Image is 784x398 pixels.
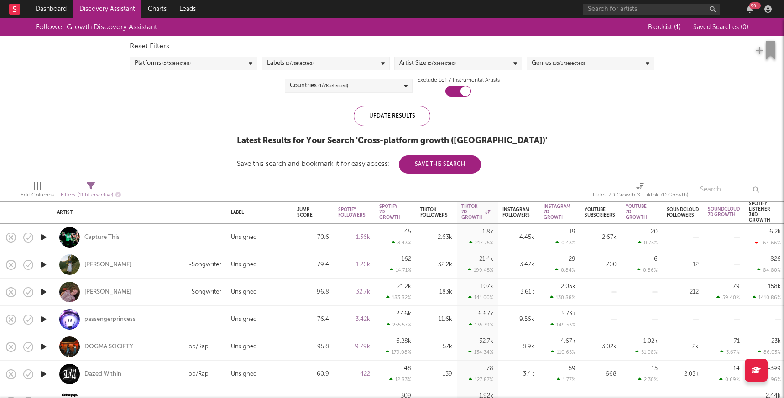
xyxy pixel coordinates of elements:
[667,369,699,380] div: 2.03k
[396,311,411,317] div: 2.46k
[755,240,781,246] div: -64.66 %
[481,284,493,289] div: 107k
[747,5,753,13] button: 99+
[651,229,658,235] div: 20
[338,369,370,380] div: 422
[585,207,615,218] div: YouTube Subscribers
[753,295,781,300] div: 1410.86 %
[478,311,493,317] div: 6.67k
[392,240,411,246] div: 3.43 %
[716,295,740,300] div: 59.40 %
[21,178,54,205] div: Edit Columns
[354,106,430,126] div: Update Results
[592,178,688,205] div: Tiktok 7D Growth % (Tiktok 7D Growth)
[61,178,121,205] div: Filters(11 filters active)
[561,311,575,317] div: 5.73k
[338,287,370,298] div: 32.7k
[667,341,699,352] div: 2k
[486,366,493,372] div: 78
[338,207,366,218] div: Spotify Followers
[84,233,120,242] div: Capture This
[569,256,575,262] div: 29
[338,232,370,243] div: 1.36k
[84,343,133,351] a: DOGMA SOCIETY
[569,366,575,372] div: 59
[532,58,585,69] div: Genres
[61,190,121,201] div: Filters
[557,377,575,382] div: 1.77 %
[758,349,781,355] div: 86.03 %
[733,366,740,372] div: 14
[84,288,131,296] a: [PERSON_NAME]
[720,349,740,355] div: 3.67 %
[231,287,257,298] div: Unsigned
[267,58,314,69] div: Labels
[482,229,493,235] div: 1.8k
[84,261,131,269] a: [PERSON_NAME]
[338,259,370,270] div: 1.26k
[420,369,452,380] div: 139
[162,58,191,69] span: ( 5 / 5 selected)
[555,267,575,273] div: 0.84 %
[768,284,781,289] div: 158k
[420,259,452,270] div: 32.2k
[386,349,411,355] div: 179.08 %
[231,232,257,243] div: Unsigned
[583,4,720,15] input: Search for artists
[428,58,456,69] span: ( 5 / 5 selected)
[404,229,411,235] div: 45
[479,338,493,344] div: 32.7k
[420,341,452,352] div: 57k
[286,58,314,69] span: ( 3 / 7 selected)
[338,314,370,325] div: 3.42k
[57,210,180,215] div: Artist
[637,267,658,273] div: 0.86 %
[420,287,452,298] div: 183k
[648,24,681,31] span: Blocklist
[667,259,699,270] div: 12
[757,267,781,273] div: 84.80 %
[758,377,781,382] div: -4.96 %
[560,338,575,344] div: 4.67k
[553,58,585,69] span: ( 16 / 17 selected)
[708,207,740,217] div: Soundcloud 7D Growth
[479,256,493,262] div: 21.4k
[734,338,740,344] div: 71
[172,369,209,380] div: Hip-Hop/Rap
[690,24,748,31] button: Saved Searches (0)
[638,377,658,382] div: 2.30 %
[502,259,534,270] div: 3.47k
[297,369,329,380] div: 60.9
[749,2,761,9] div: 99 +
[84,315,136,324] a: passengerprincess
[550,322,575,328] div: 149.53 %
[135,58,191,69] div: Platforms
[502,287,534,298] div: 3.61k
[399,58,456,69] div: Artist Size
[635,349,658,355] div: 51.08 %
[21,190,54,201] div: Edit Columns
[767,229,781,235] div: -6.2k
[338,341,370,352] div: 9.79k
[84,370,121,378] div: Dazed Within
[396,338,411,344] div: 6.28k
[502,207,530,218] div: Instagram Followers
[237,160,481,167] div: Save this search and bookmark it for easy access:
[719,377,740,382] div: 0.69 %
[172,210,217,215] div: Genre
[297,232,329,243] div: 70.6
[237,135,547,146] div: Latest Results for Your Search ' Cross-platform growth ([GEOGRAPHIC_DATA]) '
[502,314,534,325] div: 9.56k
[386,295,411,300] div: 183.82 %
[693,24,748,31] span: Saved Searches
[592,190,688,201] div: Tiktok 7D Growth % (Tiktok 7D Growth)
[569,229,575,235] div: 19
[771,338,781,344] div: 23k
[551,349,575,355] div: 110.65 %
[231,314,257,325] div: Unsigned
[585,369,617,380] div: 668
[404,366,411,372] div: 48
[555,240,575,246] div: 0.43 %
